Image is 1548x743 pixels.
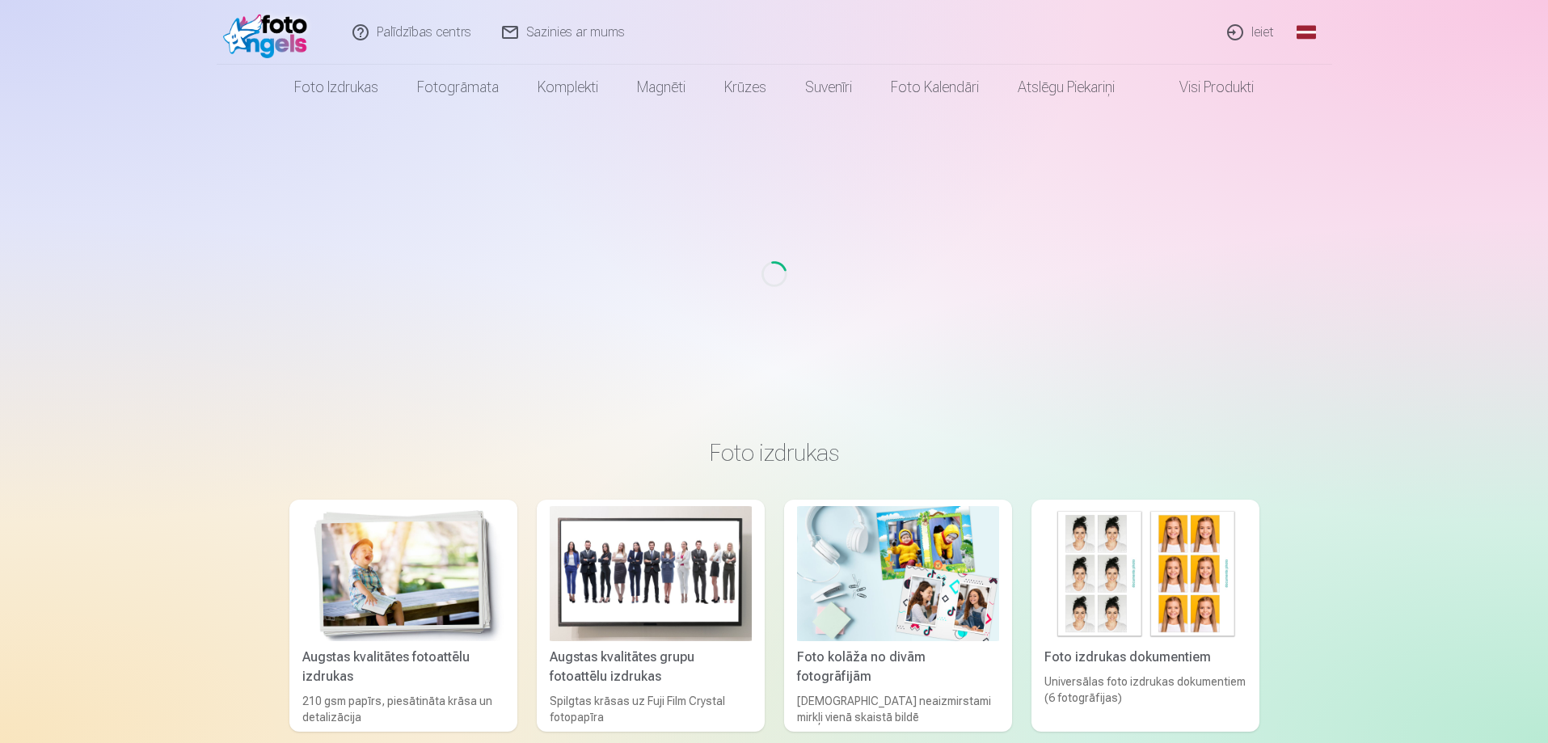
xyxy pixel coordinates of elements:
div: Universālas foto izdrukas dokumentiem (6 fotogrāfijas) [1038,673,1253,725]
div: Augstas kvalitātes grupu fotoattēlu izdrukas [543,648,758,686]
img: /fa1 [223,6,316,58]
div: Foto izdrukas dokumentiem [1038,648,1253,667]
img: Foto izdrukas dokumentiem [1044,506,1246,641]
a: Komplekti [518,65,618,110]
h3: Foto izdrukas [302,438,1246,467]
a: Foto kalendāri [871,65,998,110]
a: Atslēgu piekariņi [998,65,1134,110]
div: Augstas kvalitātes fotoattēlu izdrukas [296,648,511,686]
a: Suvenīri [786,65,871,110]
a: Visi produkti [1134,65,1273,110]
a: Krūzes [705,65,786,110]
img: Augstas kvalitātes fotoattēlu izdrukas [302,506,504,641]
a: Foto izdrukas [275,65,398,110]
div: Spilgtas krāsas uz Fuji Film Crystal fotopapīra [543,693,758,725]
div: 210 gsm papīrs, piesātināta krāsa un detalizācija [296,693,511,725]
div: [DEMOGRAPHIC_DATA] neaizmirstami mirkļi vienā skaistā bildē [791,693,1006,725]
a: Magnēti [618,65,705,110]
img: Augstas kvalitātes grupu fotoattēlu izdrukas [550,506,752,641]
a: Foto kolāža no divām fotogrāfijāmFoto kolāža no divām fotogrāfijām[DEMOGRAPHIC_DATA] neaizmirstam... [784,500,1012,732]
a: Foto izdrukas dokumentiemFoto izdrukas dokumentiemUniversālas foto izdrukas dokumentiem (6 fotogr... [1031,500,1259,732]
div: Foto kolāža no divām fotogrāfijām [791,648,1006,686]
img: Foto kolāža no divām fotogrāfijām [797,506,999,641]
a: Fotogrāmata [398,65,518,110]
a: Augstas kvalitātes grupu fotoattēlu izdrukasAugstas kvalitātes grupu fotoattēlu izdrukasSpilgtas ... [537,500,765,732]
a: Augstas kvalitātes fotoattēlu izdrukasAugstas kvalitātes fotoattēlu izdrukas210 gsm papīrs, piesā... [289,500,517,732]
